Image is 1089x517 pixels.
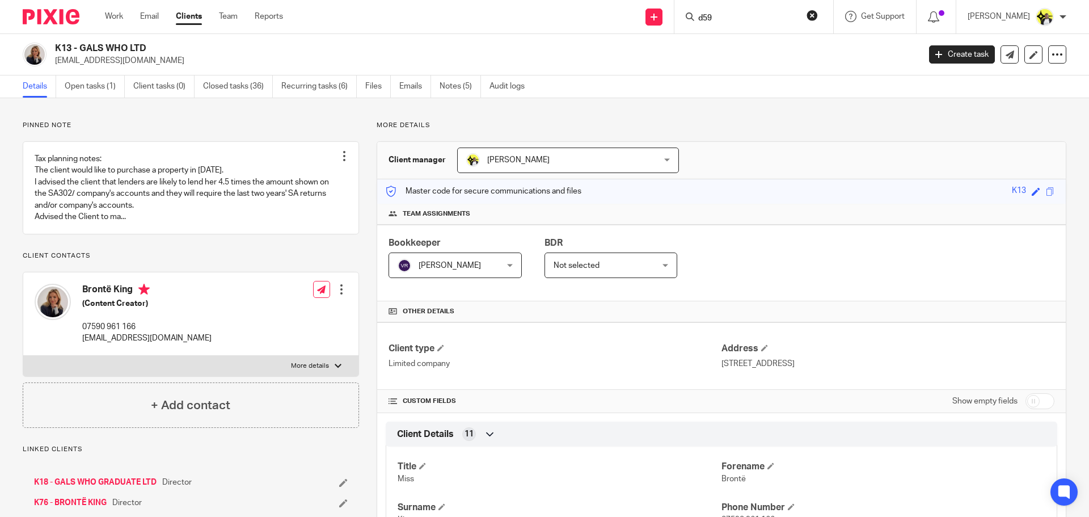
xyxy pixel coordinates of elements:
[389,238,441,247] span: Bookkeeper
[489,75,533,98] a: Audit logs
[554,262,600,270] span: Not selected
[133,75,195,98] a: Client tasks (0)
[255,11,283,22] a: Reports
[389,397,721,406] h4: CUSTOM FIELDS
[399,75,431,98] a: Emails
[23,121,359,130] p: Pinned note
[55,43,741,54] h2: K13 - GALS WHO LTD
[82,298,212,309] h5: (Content Creator)
[105,11,123,22] a: Work
[968,11,1030,22] p: [PERSON_NAME]
[1012,185,1026,198] div: K13
[291,362,329,371] p: More details
[203,75,273,98] a: Closed tasks (36)
[55,55,912,66] p: [EMAIL_ADDRESS][DOMAIN_NAME]
[398,502,721,514] h4: Surname
[23,445,359,454] p: Linked clients
[34,497,107,508] a: K76 - BRONTË KING
[721,358,1054,369] p: [STREET_ADDRESS]
[721,475,746,483] span: Brontë
[721,461,1045,473] h4: Forename
[377,121,1066,130] p: More details
[397,428,454,440] span: Client Details
[219,11,238,22] a: Team
[151,397,230,414] h4: + Add contact
[952,396,1018,407] label: Show empty fields
[1036,8,1054,26] img: Carine-Starbridge.jpg
[466,153,480,167] img: Carine-Starbridge.jpg
[697,14,799,24] input: Search
[82,333,212,344] p: [EMAIL_ADDRESS][DOMAIN_NAME]
[23,75,56,98] a: Details
[23,43,47,66] img: Bronte%20King.jpg
[35,284,71,320] img: Bronte%20King.jpg
[389,358,721,369] p: Limited company
[23,251,359,260] p: Client contacts
[34,477,157,488] a: K18 - GALS WHO GRADUATE LTD
[398,259,411,272] img: svg%3E
[440,75,481,98] a: Notes (5)
[419,262,481,270] span: [PERSON_NAME]
[487,156,550,164] span: [PERSON_NAME]
[140,11,159,22] a: Email
[65,75,125,98] a: Open tasks (1)
[398,475,414,483] span: Miss
[861,12,905,20] span: Get Support
[929,45,995,64] a: Create task
[807,10,818,21] button: Clear
[82,284,212,298] h4: Brontë King
[138,284,150,295] i: Primary
[721,343,1054,355] h4: Address
[365,75,391,98] a: Files
[82,321,212,333] p: 07590 961 166
[162,477,192,488] span: Director
[403,307,454,316] span: Other details
[544,238,563,247] span: BDR
[721,502,1045,514] h4: Phone Number
[398,461,721,473] h4: Title
[389,343,721,355] h4: Client type
[112,497,142,508] span: Director
[389,154,446,166] h3: Client manager
[403,209,470,218] span: Team assignments
[465,428,474,440] span: 11
[23,9,79,24] img: Pixie
[386,186,581,197] p: Master code for secure communications and files
[176,11,202,22] a: Clients
[281,75,357,98] a: Recurring tasks (6)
